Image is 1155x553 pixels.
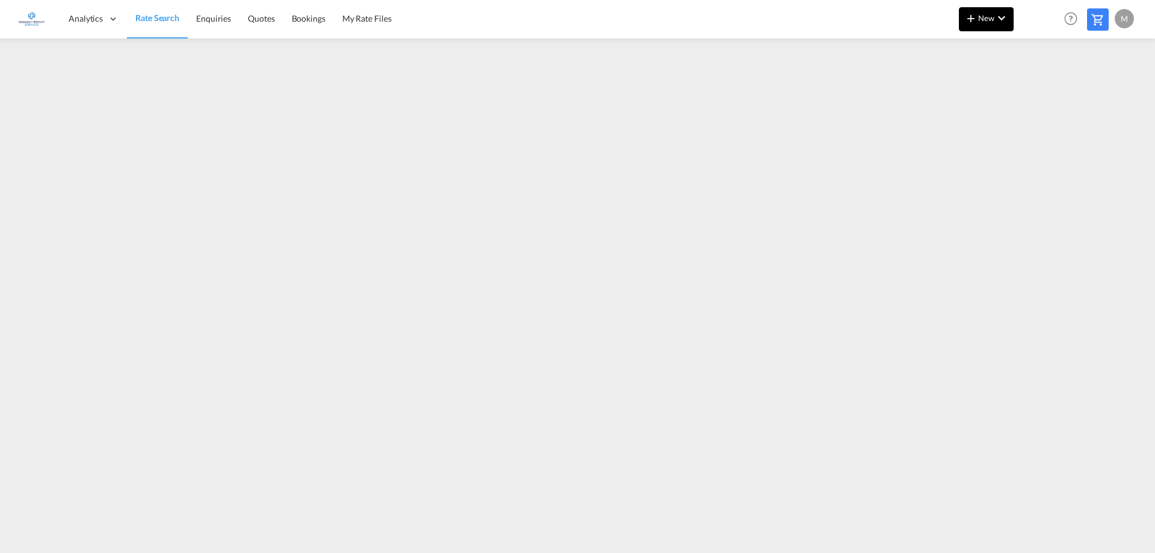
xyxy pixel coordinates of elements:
button: icon-plus 400-fgNewicon-chevron-down [959,7,1014,31]
span: Quotes [248,13,274,23]
div: M [1115,9,1134,28]
span: Rate Search [135,13,179,23]
span: Analytics [69,13,103,25]
md-icon: icon-chevron-down [994,11,1009,25]
span: My Rate Files [342,13,392,23]
span: Enquiries [196,13,231,23]
span: Help [1061,8,1081,29]
div: Help [1061,8,1087,30]
span: New [964,13,1009,23]
span: Bookings [292,13,325,23]
md-icon: icon-plus 400-fg [964,11,978,25]
img: 6a2c35f0b7c411ef99d84d375d6e7407.jpg [18,5,45,32]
